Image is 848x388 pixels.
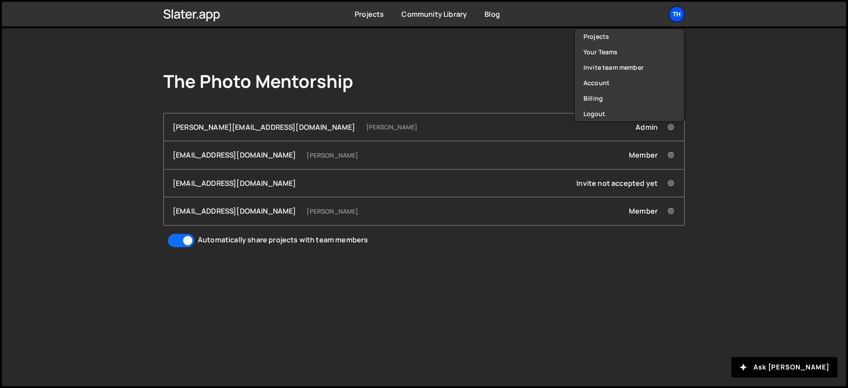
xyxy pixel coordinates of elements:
[168,234,194,247] input: Automatically share projects with team members
[575,60,684,75] a: Invite team member
[401,9,467,19] a: Community Library
[307,207,358,216] small: [PERSON_NAME]
[576,178,675,188] div: Invite not accepted yet
[485,9,500,19] a: Blog
[636,122,675,132] div: Admin
[355,9,384,19] a: Projects
[575,106,684,121] button: Logout
[163,71,353,92] h1: The Photo Mentorship
[575,29,684,44] a: Projects
[629,206,675,216] div: Member
[669,6,685,22] a: Th
[731,357,837,377] button: Ask [PERSON_NAME]
[629,150,675,160] div: Member
[575,44,684,60] a: Your Teams
[575,90,684,106] a: Billing
[173,150,296,160] div: [EMAIL_ADDRESS][DOMAIN_NAME]
[173,206,296,216] div: [EMAIL_ADDRESS][DOMAIN_NAME]
[173,178,296,188] div: [EMAIL_ADDRESS][DOMAIN_NAME]
[198,235,368,245] div: Automatically share projects with team members
[366,123,418,132] small: [PERSON_NAME]
[173,122,356,132] div: [PERSON_NAME][EMAIL_ADDRESS][DOMAIN_NAME]
[575,75,684,90] a: Account
[307,151,358,160] small: [PERSON_NAME]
